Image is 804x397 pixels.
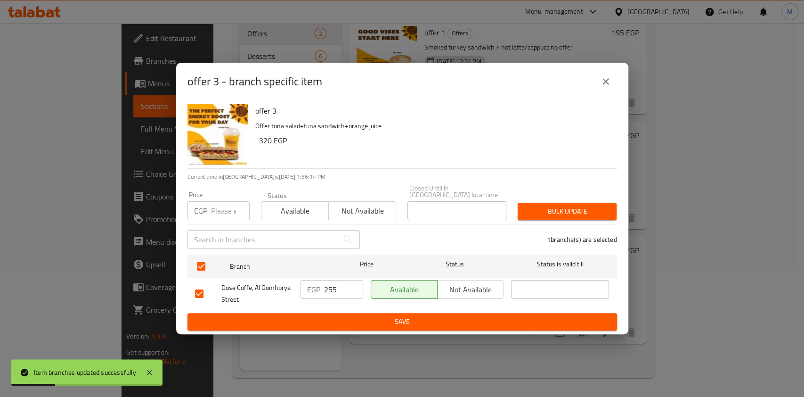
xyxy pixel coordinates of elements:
[371,280,438,299] button: Available
[328,201,396,220] button: Not available
[375,283,434,297] span: Available
[230,261,328,273] span: Branch
[307,284,320,295] p: EGP
[594,70,617,93] button: close
[335,258,398,270] span: Price
[34,367,136,378] div: Item branches updated successfully
[525,206,609,217] span: Bulk update
[406,258,504,270] span: Status
[547,235,617,244] p: 1 branche(s) are selected
[441,283,500,297] span: Not available
[511,258,609,270] span: Status is valid till
[324,280,363,299] input: Please enter price
[255,120,609,132] p: Offer tuna salad+tuna sandwich+orange juice
[195,316,609,328] span: Save
[187,104,248,165] img: offer 3
[194,205,207,216] p: EGP
[211,201,250,220] input: Please enter price
[518,203,617,220] button: Bulk update
[259,134,609,147] h6: 320 EGP
[187,173,617,181] p: Current time in [GEOGRAPHIC_DATA] is [DATE] 1:56:14 PM
[333,204,392,218] span: Not available
[265,204,325,218] span: Available
[255,104,609,117] h6: offer 3
[221,282,293,306] span: Dose Coffe, Al Gomhorya Street
[187,230,338,249] input: Search in branches
[187,74,322,89] h2: offer 3 - branch specific item
[437,280,504,299] button: Not available
[261,201,329,220] button: Available
[187,313,617,331] button: Save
